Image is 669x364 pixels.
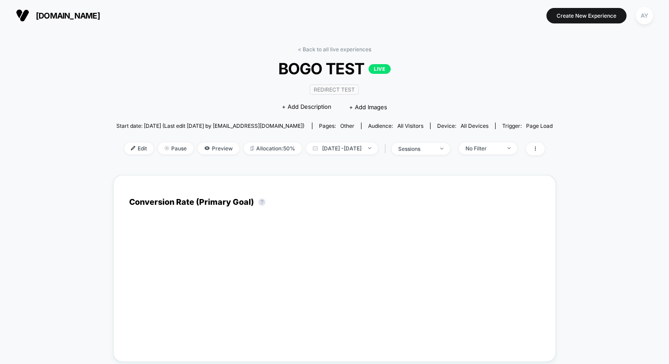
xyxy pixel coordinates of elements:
[633,7,656,25] button: AY
[13,8,103,23] button: [DOMAIN_NAME]
[116,123,304,129] span: Start date: [DATE] (Last edit [DATE] by [EMAIL_ADDRESS][DOMAIN_NAME])
[382,142,392,155] span: |
[165,146,169,150] img: end
[368,147,371,149] img: end
[282,103,331,111] span: + Add Description
[310,84,359,95] span: Redirect Test
[298,46,371,53] a: < Back to all live experiences
[258,199,265,206] button: ?
[397,123,423,129] span: All Visitors
[306,142,378,154] span: [DATE] - [DATE]
[508,147,511,149] img: end
[526,123,553,129] span: Page Load
[198,142,239,154] span: Preview
[244,142,302,154] span: Allocation: 50%
[369,64,391,74] p: LIVE
[120,235,531,346] div: CONVERSION_RATE
[129,197,270,207] div: Conversion Rate (Primary Goal)
[398,146,434,152] div: sessions
[502,123,553,129] div: Trigger:
[461,123,488,129] span: all devices
[349,103,387,111] span: + Add Images
[319,123,354,129] div: Pages:
[636,7,653,24] div: AY
[124,142,154,154] span: Edit
[131,146,135,150] img: edit
[368,123,423,129] div: Audience:
[313,146,318,150] img: calendar
[546,8,627,23] button: Create New Experience
[430,123,495,129] span: Device:
[250,146,254,151] img: rebalance
[340,123,354,129] span: other
[465,145,501,152] div: No Filter
[138,59,531,78] span: BOGO TEST
[440,148,443,149] img: end
[16,9,29,22] img: Visually logo
[36,11,100,20] span: [DOMAIN_NAME]
[158,142,193,154] span: Pause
